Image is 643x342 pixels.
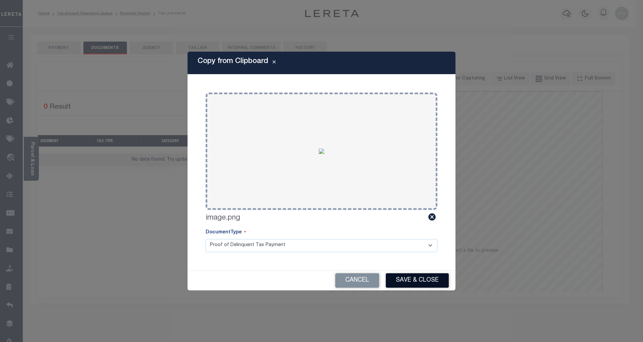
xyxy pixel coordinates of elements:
button: Cancel [335,273,379,288]
label: image.png [206,213,240,224]
button: Close [268,59,280,67]
img: 4ad5a9dc-64bc-46d1-bc9e-e319692a6379 [319,149,324,154]
label: DocumentType [206,229,246,236]
button: Save & Close [386,273,449,288]
h5: Copy from Clipboard [198,57,268,66]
